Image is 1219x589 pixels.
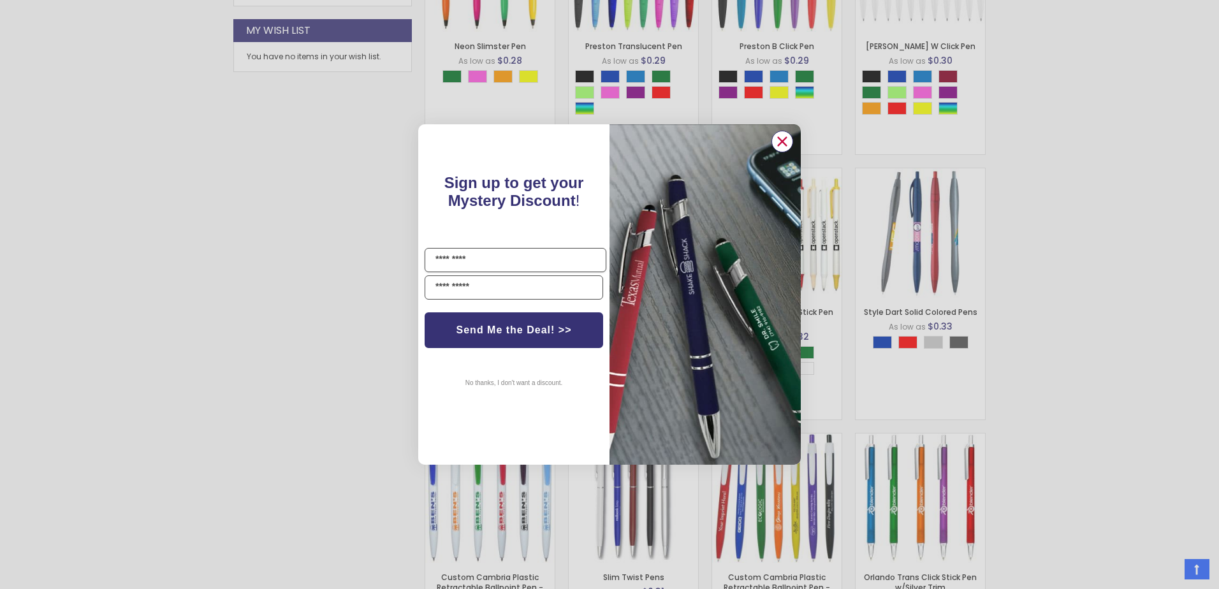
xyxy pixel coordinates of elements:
[459,367,569,399] button: No thanks, I don't want a discount.
[444,174,584,209] span: Sign up to get your Mystery Discount
[771,131,793,152] button: Close dialog
[444,174,584,209] span: !
[425,312,603,348] button: Send Me the Deal! >>
[609,124,801,464] img: pop-up-image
